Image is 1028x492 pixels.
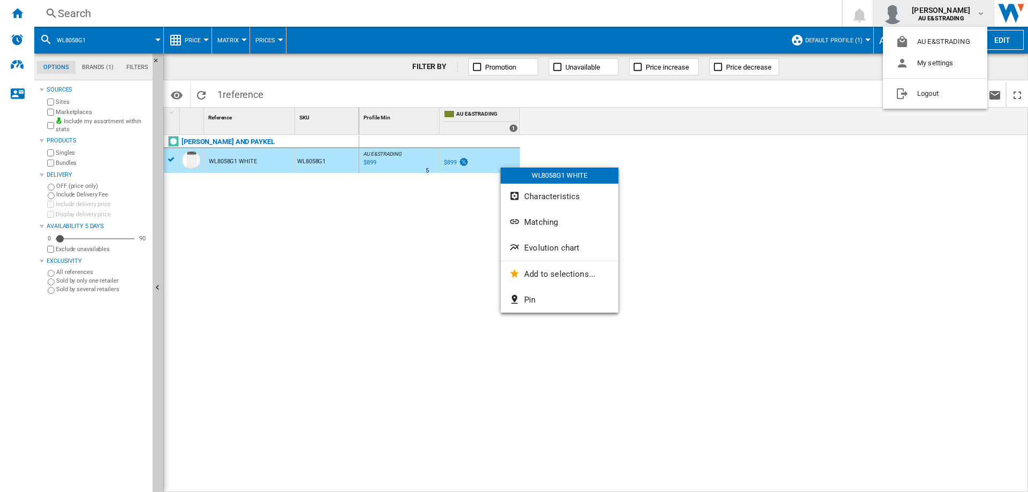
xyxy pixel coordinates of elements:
[524,295,535,305] span: Pin
[501,287,618,313] button: Pin...
[501,209,618,235] button: Matching
[501,184,618,209] button: Characteristics
[501,168,618,184] div: WL8058G1 WHITE
[524,192,580,201] span: Characteristics
[524,243,579,253] span: Evolution chart
[501,261,618,287] button: Add to selections...
[501,235,618,261] button: Evolution chart
[524,217,558,227] span: Matching
[524,269,595,279] span: Add to selections...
